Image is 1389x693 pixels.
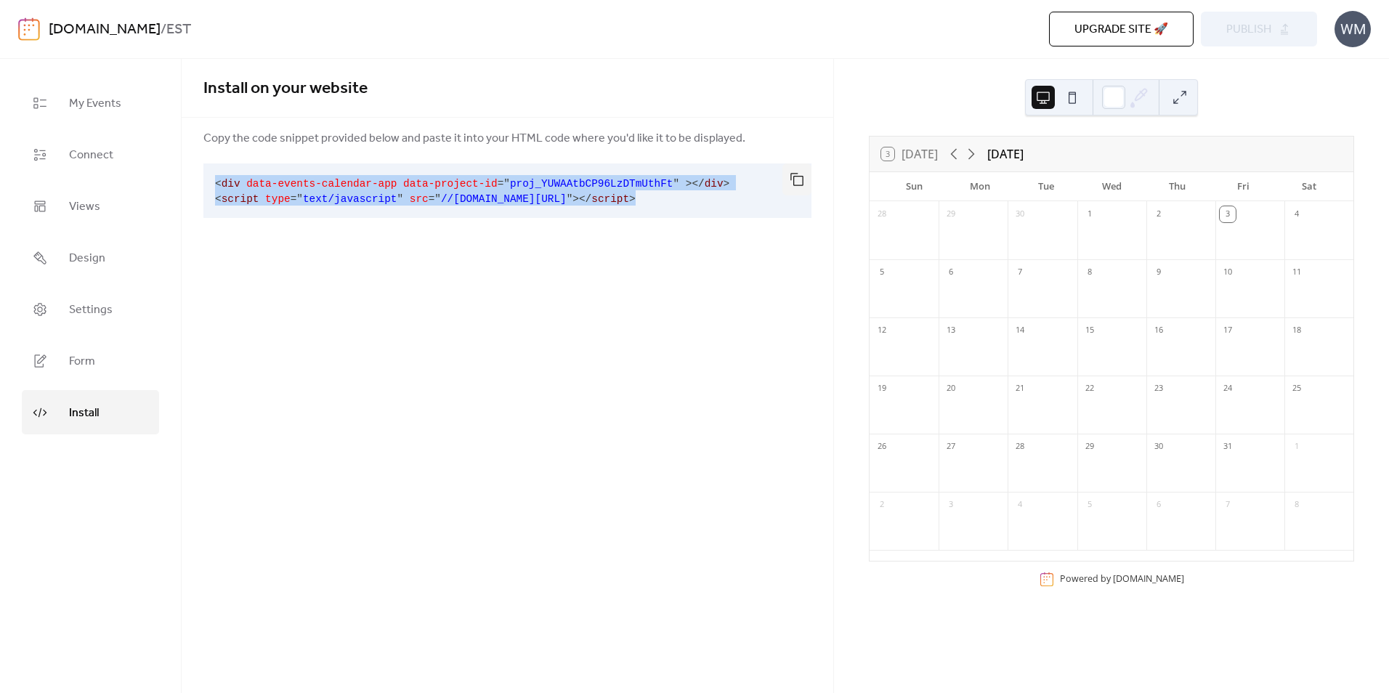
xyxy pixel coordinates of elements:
[629,193,636,205] span: >
[881,172,947,201] div: Sun
[1289,264,1305,280] div: 11
[22,81,159,125] a: My Events
[498,178,504,190] span: =
[1220,381,1236,397] div: 24
[510,178,673,190] span: proj_YUWAAtbCP96LzDTmUthFt
[22,184,159,228] a: Views
[591,193,629,205] span: script
[1289,381,1305,397] div: 25
[1151,206,1167,222] div: 2
[49,16,161,44] a: [DOMAIN_NAME]
[1012,439,1028,455] div: 28
[1151,323,1167,339] div: 16
[434,193,441,205] span: "
[1113,572,1184,585] a: [DOMAIN_NAME]
[69,299,113,321] span: Settings
[69,195,100,218] span: Views
[1335,11,1371,47] div: WM
[1220,264,1236,280] div: 10
[1220,206,1236,222] div: 3
[403,178,498,190] span: data-project-id
[874,206,890,222] div: 28
[1060,572,1184,585] div: Powered by
[1012,323,1028,339] div: 14
[1082,439,1098,455] div: 29
[1220,497,1236,513] div: 7
[215,193,222,205] span: <
[18,17,40,41] img: logo
[429,193,435,205] span: =
[943,439,959,455] div: 27
[166,16,191,44] b: EST
[1013,172,1079,201] div: Tue
[503,178,510,190] span: "
[1289,206,1305,222] div: 4
[1082,497,1098,513] div: 5
[724,178,730,190] span: >
[1082,323,1098,339] div: 15
[943,206,959,222] div: 29
[874,264,890,280] div: 5
[572,193,579,205] span: >
[265,193,291,205] span: type
[1012,264,1028,280] div: 7
[69,144,113,166] span: Connect
[692,178,704,190] span: </
[1220,439,1236,455] div: 31
[22,132,159,177] a: Connect
[1144,172,1210,201] div: Thu
[222,178,240,190] span: div
[296,193,303,205] span: "
[203,130,745,147] span: Copy the code snippet provided below and paste it into your HTML code where you'd like it to be d...
[1289,497,1305,513] div: 8
[943,264,959,280] div: 6
[1012,497,1028,513] div: 4
[1082,381,1098,397] div: 22
[943,323,959,339] div: 13
[1220,323,1236,339] div: 17
[686,178,692,190] span: >
[1082,206,1098,222] div: 1
[69,350,95,373] span: Form
[69,247,105,269] span: Design
[874,439,890,455] div: 26
[1210,172,1276,201] div: Fri
[1151,497,1167,513] div: 6
[303,193,397,205] span: text/javascript
[943,497,959,513] div: 3
[203,73,368,105] span: Install on your website
[1151,439,1167,455] div: 30
[441,193,567,205] span: //[DOMAIN_NAME][URL]
[1079,172,1145,201] div: Wed
[1074,21,1168,38] span: Upgrade site 🚀
[1049,12,1194,46] button: Upgrade site 🚀
[22,287,159,331] a: Settings
[947,172,1013,201] div: Mon
[874,323,890,339] div: 12
[215,178,222,190] span: <
[1151,264,1167,280] div: 9
[943,381,959,397] div: 20
[1151,381,1167,397] div: 23
[1082,264,1098,280] div: 8
[1289,439,1305,455] div: 1
[246,178,397,190] span: data-events-calendar-app
[1012,206,1028,222] div: 30
[874,497,890,513] div: 2
[673,178,679,190] span: "
[410,193,429,205] span: src
[1289,323,1305,339] div: 18
[22,339,159,383] a: Form
[22,235,159,280] a: Design
[1276,172,1342,201] div: Sat
[397,193,403,205] span: "
[69,402,99,424] span: Install
[987,145,1024,163] div: [DATE]
[579,193,591,205] span: </
[222,193,259,205] span: script
[567,193,573,205] span: "
[291,193,297,205] span: =
[1012,381,1028,397] div: 21
[874,381,890,397] div: 19
[161,16,166,44] b: /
